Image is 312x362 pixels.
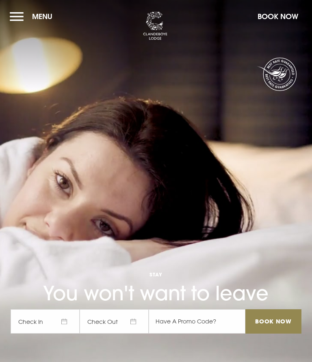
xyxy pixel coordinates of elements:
input: Book Now [245,309,301,334]
span: Check In [11,309,80,334]
span: Check Out [80,309,149,334]
img: Clandeboye Lodge [143,12,167,40]
button: Menu [10,8,56,25]
button: Book Now [253,8,302,25]
span: Stay [11,271,301,278]
h1: You won't want to leave [11,248,301,305]
input: Have A Promo Code? [149,309,245,334]
span: Menu [32,12,52,21]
